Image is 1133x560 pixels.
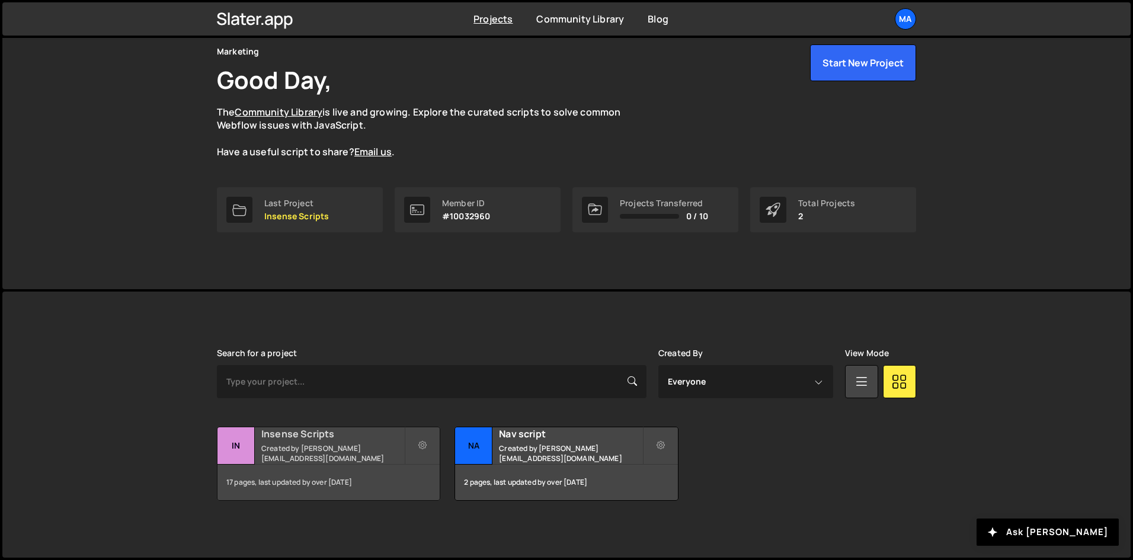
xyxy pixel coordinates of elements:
[217,44,259,59] div: Marketing
[620,199,708,208] div: Projects Transferred
[442,212,490,221] p: #10032960
[798,199,855,208] div: Total Projects
[235,105,322,119] a: Community Library
[261,427,404,440] h2: Insense Scripts
[499,443,642,463] small: Created by [PERSON_NAME][EMAIL_ADDRESS][DOMAIN_NAME]
[499,427,642,440] h2: Nav script
[455,465,677,500] div: 2 pages, last updated by over [DATE]
[264,212,329,221] p: Insense Scripts
[217,348,297,358] label: Search for a project
[261,443,404,463] small: Created by [PERSON_NAME][EMAIL_ADDRESS][DOMAIN_NAME]
[845,348,889,358] label: View Mode
[442,199,490,208] div: Member ID
[217,63,332,96] h1: Good Day,
[810,44,916,81] button: Start New Project
[455,427,678,501] a: Na Nav script Created by [PERSON_NAME][EMAIL_ADDRESS][DOMAIN_NAME] 2 pages, last updated by over ...
[217,365,646,398] input: Type your project...
[217,427,440,501] a: In Insense Scripts Created by [PERSON_NAME][EMAIL_ADDRESS][DOMAIN_NAME] 17 pages, last updated by...
[455,427,492,465] div: Na
[473,12,513,25] a: Projects
[217,105,644,159] p: The is live and growing. Explore the curated scripts to solve common Webflow issues with JavaScri...
[217,465,440,500] div: 17 pages, last updated by over [DATE]
[648,12,668,25] a: Blog
[798,212,855,221] p: 2
[658,348,703,358] label: Created By
[217,427,255,465] div: In
[354,145,392,158] a: Email us
[686,212,708,221] span: 0 / 10
[536,12,624,25] a: Community Library
[895,8,916,30] a: Ma
[977,519,1119,546] button: Ask [PERSON_NAME]
[264,199,329,208] div: Last Project
[217,187,383,232] a: Last Project Insense Scripts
